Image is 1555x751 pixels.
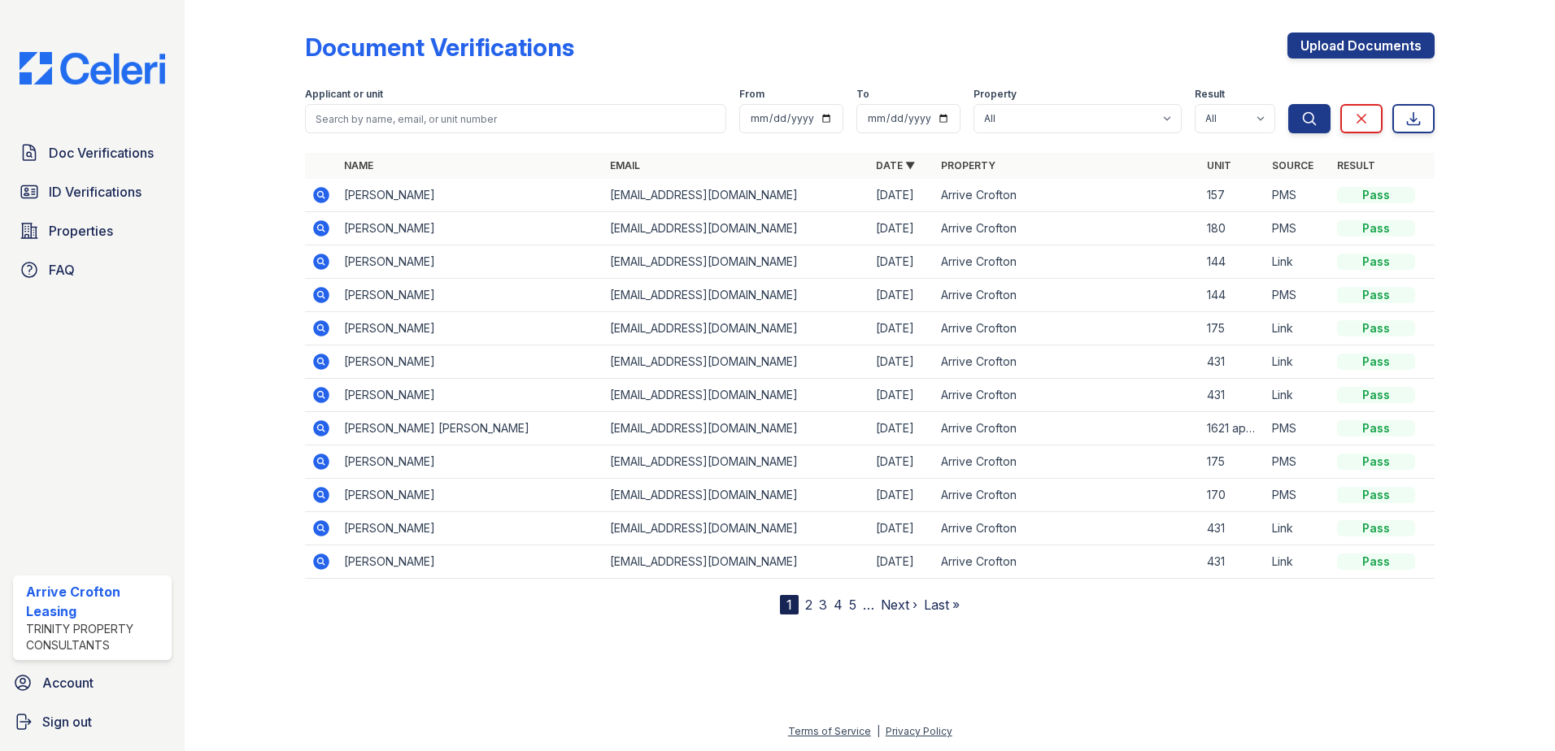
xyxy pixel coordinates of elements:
[974,88,1017,101] label: Property
[869,545,934,579] td: [DATE]
[934,179,1200,212] td: Arrive Crofton
[869,445,934,479] td: [DATE]
[1337,187,1415,203] div: Pass
[338,445,603,479] td: [PERSON_NAME]
[934,479,1200,512] td: Arrive Crofton
[338,212,603,245] td: [PERSON_NAME]
[863,595,874,614] span: …
[869,245,934,279] td: [DATE]
[934,279,1200,312] td: Arrive Crofton
[1200,345,1265,379] td: 431
[1200,479,1265,512] td: 170
[338,479,603,512] td: [PERSON_NAME]
[819,597,827,613] a: 3
[49,143,154,163] span: Doc Verifications
[1265,512,1331,545] td: Link
[603,379,869,412] td: [EMAIL_ADDRESS][DOMAIN_NAME]
[834,597,843,613] a: 4
[1337,220,1415,237] div: Pass
[49,182,142,202] span: ID Verifications
[603,179,869,212] td: [EMAIL_ADDRESS][DOMAIN_NAME]
[1272,159,1313,171] a: Source
[1265,412,1331,445] td: PMS
[338,545,603,579] td: [PERSON_NAME]
[1287,33,1435,59] a: Upload Documents
[603,245,869,279] td: [EMAIL_ADDRESS][DOMAIN_NAME]
[876,159,915,171] a: Date ▼
[1195,88,1225,101] label: Result
[305,104,726,133] input: Search by name, email, or unit number
[1337,387,1415,403] div: Pass
[869,479,934,512] td: [DATE]
[603,279,869,312] td: [EMAIL_ADDRESS][DOMAIN_NAME]
[869,512,934,545] td: [DATE]
[739,88,764,101] label: From
[934,379,1200,412] td: Arrive Crofton
[7,705,178,738] a: Sign out
[934,312,1200,345] td: Arrive Crofton
[1337,159,1375,171] a: Result
[7,52,178,85] img: CE_Logo_Blue-a8612792a0a2168367f1c8372b55b34899dd931a85d93a1a3d3e32e68fde9ad4.png
[856,88,869,101] label: To
[886,725,952,737] a: Privacy Policy
[1337,287,1415,303] div: Pass
[1200,279,1265,312] td: 144
[1200,445,1265,479] td: 175
[934,245,1200,279] td: Arrive Crofton
[881,597,917,613] a: Next ›
[869,179,934,212] td: [DATE]
[1207,159,1231,171] a: Unit
[1265,479,1331,512] td: PMS
[1200,412,1265,445] td: 1621 apart. 170
[934,512,1200,545] td: Arrive Crofton
[869,212,934,245] td: [DATE]
[877,725,880,737] div: |
[869,379,934,412] td: [DATE]
[869,312,934,345] td: [DATE]
[788,725,871,737] a: Terms of Service
[603,212,869,245] td: [EMAIL_ADDRESS][DOMAIN_NAME]
[603,545,869,579] td: [EMAIL_ADDRESS][DOMAIN_NAME]
[869,345,934,379] td: [DATE]
[603,412,869,445] td: [EMAIL_ADDRESS][DOMAIN_NAME]
[13,215,172,247] a: Properties
[1200,545,1265,579] td: 431
[924,597,960,613] a: Last »
[1265,179,1331,212] td: PMS
[338,379,603,412] td: [PERSON_NAME]
[1200,312,1265,345] td: 175
[49,221,113,241] span: Properties
[941,159,995,171] a: Property
[49,260,75,280] span: FAQ
[805,597,812,613] a: 2
[42,712,92,731] span: Sign out
[13,176,172,208] a: ID Verifications
[13,254,172,286] a: FAQ
[1337,454,1415,470] div: Pass
[305,33,574,62] div: Document Verifications
[1200,212,1265,245] td: 180
[338,512,603,545] td: [PERSON_NAME]
[1200,179,1265,212] td: 157
[338,412,603,445] td: [PERSON_NAME] [PERSON_NAME]
[1337,320,1415,336] div: Pass
[338,279,603,312] td: [PERSON_NAME]
[934,445,1200,479] td: Arrive Crofton
[1337,487,1415,503] div: Pass
[13,137,172,169] a: Doc Verifications
[1337,254,1415,270] div: Pass
[603,312,869,345] td: [EMAIL_ADDRESS][DOMAIN_NAME]
[1265,545,1331,579] td: Link
[1265,245,1331,279] td: Link
[1265,445,1331,479] td: PMS
[849,597,856,613] a: 5
[1265,279,1331,312] td: PMS
[603,512,869,545] td: [EMAIL_ADDRESS][DOMAIN_NAME]
[1265,379,1331,412] td: Link
[934,412,1200,445] td: Arrive Crofton
[1337,354,1415,370] div: Pass
[780,595,799,614] div: 1
[869,412,934,445] td: [DATE]
[1337,553,1415,570] div: Pass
